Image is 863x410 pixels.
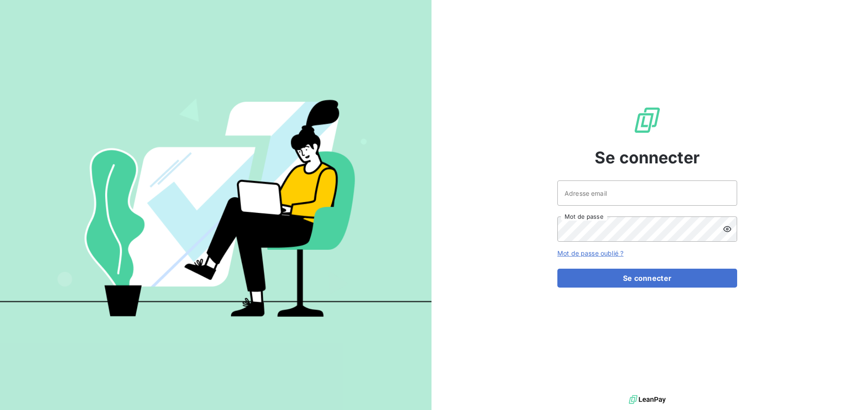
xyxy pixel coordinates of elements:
input: placeholder [557,180,737,206]
button: Se connecter [557,269,737,288]
img: Logo LeanPay [633,106,662,135]
img: logo [629,393,666,406]
span: Se connecter [595,145,700,170]
a: Mot de passe oublié ? [557,249,623,257]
